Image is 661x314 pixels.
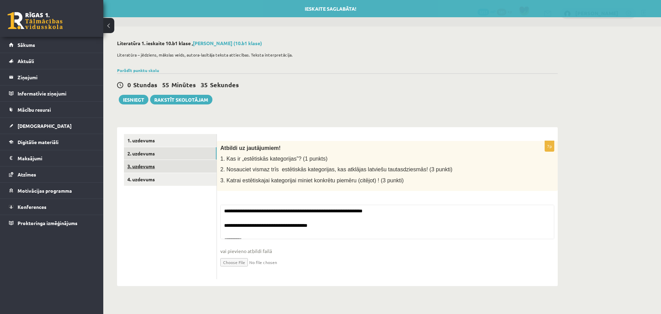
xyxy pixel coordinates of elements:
[545,141,554,152] p: 7p
[18,204,46,210] span: Konferences
[162,81,169,89] span: 55
[18,69,95,85] legend: Ziņojumi
[117,68,159,73] a: Parādīt punktu skalu
[210,81,239,89] span: Sekundes
[18,139,59,145] span: Digitālie materiāli
[9,199,95,215] a: Konferences
[220,156,327,162] span: 1. Kas ir „estētiskās kategorijas”? (1 punkts)
[220,178,404,183] span: 3. Katrai estētiskajai kategorijai miniet konkrētu piemēru (citējot) ! (3 punkti)
[9,37,95,53] a: Sākums
[9,183,95,199] a: Motivācijas programma
[9,85,95,101] a: Informatīvie ziņojumi
[117,40,558,46] h2: Literatūra 1. ieskaite 10.b1 klase ,
[220,247,554,255] span: vai pievieno atbildi failā
[150,95,212,104] a: Rakstīt skolotājam
[9,118,95,134] a: [DEMOGRAPHIC_DATA]
[171,81,196,89] span: Minūtes
[18,58,34,64] span: Aktuāli
[9,166,95,182] a: Atzīmes
[124,160,217,173] a: 3. uzdevums
[18,123,72,129] span: [DEMOGRAPHIC_DATA]
[124,134,217,147] a: 1. uzdevums
[9,215,95,231] a: Proktoringa izmēģinājums
[8,12,63,29] a: Rīgas 1. Tālmācības vidusskola
[9,102,95,118] a: Mācību resursi
[220,166,452,172] span: 2. Nosauciet vismaz trīs estētiskās kategorijas, kas atklājas latviešu tautasdziesmās! (3 punkti)
[18,220,77,226] span: Proktoringa izmēģinājums
[18,107,51,113] span: Mācību resursi
[18,85,95,101] legend: Informatīvie ziņojumi
[9,134,95,150] a: Digitālie materiāli
[117,52,554,58] p: Literatūra – jēdziens, mākslas veids, autora-lasītāja teksta attiecības. Teksta interpretācija.
[18,150,95,166] legend: Maksājumi
[133,81,157,89] span: Stundas
[18,171,36,178] span: Atzīmes
[127,81,131,89] span: 0
[18,42,35,48] span: Sākums
[119,95,148,104] button: Iesniegt
[124,147,217,160] a: 2. uzdevums
[18,188,72,194] span: Motivācijas programma
[201,81,208,89] span: 35
[220,145,281,151] span: Atbildi uz jautājumiem!
[124,173,217,186] a: 4. uzdevums
[9,69,95,85] a: Ziņojumi
[9,150,95,166] a: Maksājumi
[9,53,95,69] a: Aktuāli
[193,40,262,46] a: [PERSON_NAME] (10.b1 klase)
